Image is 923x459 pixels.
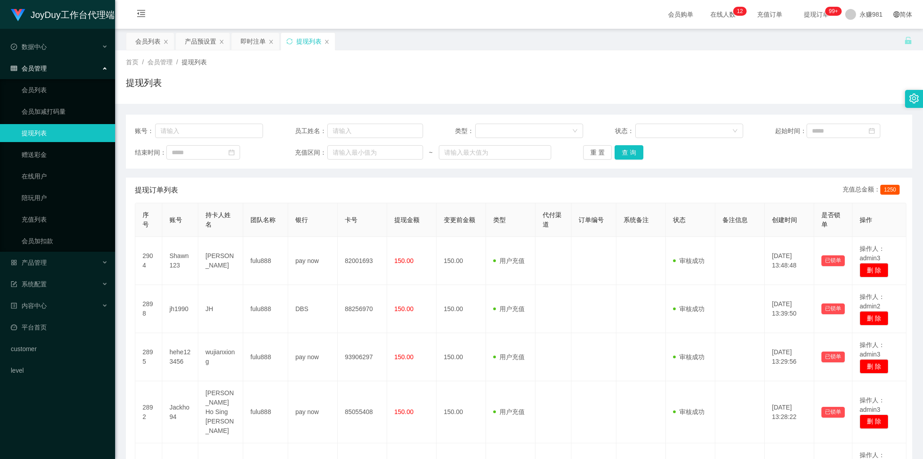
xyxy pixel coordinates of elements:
i: 图标: table [11,65,17,71]
h1: 提现列表 [126,76,162,89]
i: 图标: close [324,39,330,45]
a: 在线用户 [22,167,108,185]
i: 图标: profile [11,303,17,309]
span: 代付渠道 [543,211,562,228]
span: 在线人数 [706,11,740,18]
span: 提现列表 [182,58,207,66]
td: 93906297 [338,333,387,381]
span: 内容中心 [11,302,47,309]
input: 请输入最小值为 [327,145,423,160]
div: 会员列表 [135,33,161,50]
div: 即时注单 [241,33,266,50]
td: 82001693 [338,237,387,285]
span: 账号： [135,126,155,136]
span: 充值订单 [753,11,787,18]
span: 系统配置 [11,281,47,288]
i: 图标: down [572,128,578,134]
i: 图标: check-circle-o [11,44,17,50]
span: 备注信息 [722,216,748,223]
span: 类型 [493,216,506,223]
td: pay now [288,333,338,381]
span: 操作人：admin3 [860,245,885,262]
td: 2898 [135,285,162,333]
a: 会员加减打码量 [22,102,108,120]
span: 用户充值 [493,305,525,312]
button: 已锁单 [821,255,845,266]
span: 系统备注 [624,216,649,223]
span: 审核成功 [673,257,705,264]
span: 提现订单 [799,11,834,18]
button: 查 询 [615,145,643,160]
a: 充值列表 [22,210,108,228]
button: 重 置 [583,145,612,160]
span: 150.00 [394,353,414,361]
span: 产品管理 [11,259,47,266]
i: 图标: calendar [228,149,235,156]
span: 结束时间： [135,148,166,157]
i: 图标: close [219,39,224,45]
sup: 174 [825,7,841,16]
td: fulu888 [243,237,288,285]
img: logo.9652507e.png [11,9,25,22]
button: 已锁单 [821,303,845,314]
span: 起始时间： [775,126,807,136]
button: 已锁单 [821,407,845,418]
td: 150.00 [437,237,486,285]
i: 图标: setting [909,94,919,103]
span: / [142,58,144,66]
td: wujianxiong [198,333,243,381]
span: 会员管理 [11,65,47,72]
td: 88256970 [338,285,387,333]
span: 创建时间 [772,216,797,223]
td: [PERSON_NAME] Ho Sing [PERSON_NAME] [198,381,243,443]
span: 审核成功 [673,305,705,312]
i: 图标: global [893,11,900,18]
td: [DATE] 13:48:48 [765,237,814,285]
a: 赠送彩金 [22,146,108,164]
span: 操作人：admin3 [860,397,885,413]
i: 图标: sync [286,38,293,45]
td: [DATE] 13:28:22 [765,381,814,443]
span: 1250 [880,185,900,195]
td: DBS [288,285,338,333]
td: fulu888 [243,381,288,443]
td: 2904 [135,237,162,285]
i: 图标: calendar [869,128,875,134]
td: jh1990 [162,285,198,333]
i: 图标: close [268,39,274,45]
div: 提现列表 [296,33,321,50]
span: 150.00 [394,257,414,264]
td: [PERSON_NAME] [198,237,243,285]
button: 删 除 [860,359,888,374]
td: 150.00 [437,333,486,381]
button: 删 除 [860,263,888,277]
i: 图标: menu-fold [126,0,156,29]
td: [DATE] 13:39:50 [765,285,814,333]
td: 85055408 [338,381,387,443]
i: 图标: appstore-o [11,259,17,266]
div: 充值总金额： [843,185,903,196]
td: fulu888 [243,333,288,381]
span: 状态 [673,216,686,223]
td: pay now [288,381,338,443]
td: 2892 [135,381,162,443]
span: 员工姓名： [295,126,327,136]
span: 提现订单列表 [135,185,178,196]
span: 会员管理 [147,58,173,66]
span: 充值区间： [295,148,327,157]
span: 用户充值 [493,353,525,361]
i: 图标: down [732,128,738,134]
i: 图标: unlock [904,36,912,45]
h1: JoyDuy工作台代理端 [31,0,115,29]
button: 删 除 [860,311,888,325]
td: pay now [288,237,338,285]
td: Shawn123 [162,237,198,285]
span: 150.00 [394,408,414,415]
span: 审核成功 [673,408,705,415]
a: 会员列表 [22,81,108,99]
a: customer [11,340,108,358]
span: 操作人：admin3 [860,341,885,358]
a: 提现列表 [22,124,108,142]
span: 150.00 [394,305,414,312]
a: 会员加扣款 [22,232,108,250]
